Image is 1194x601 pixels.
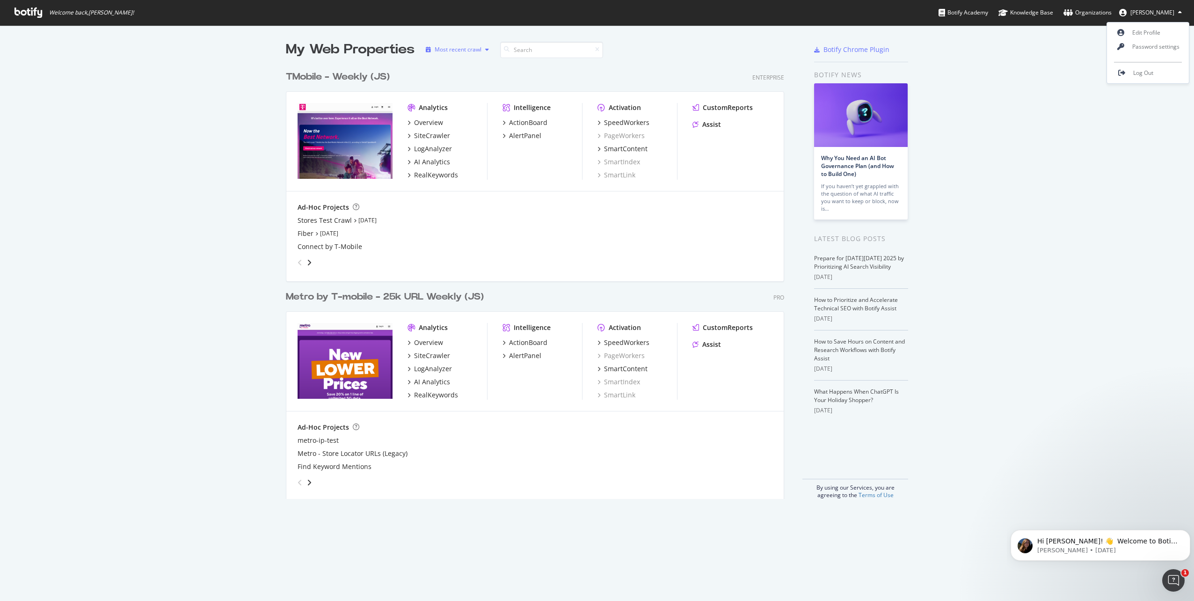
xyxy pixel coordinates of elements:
[298,436,339,445] a: metro-ip-test
[298,423,349,432] div: Ad-Hoc Projects
[298,229,313,238] a: Fiber
[597,390,635,400] a: SmartLink
[703,323,753,332] div: CustomReports
[509,118,547,127] div: ActionBoard
[286,290,484,304] div: Metro by T-mobile - 25k URL Weekly (JS)
[998,8,1053,17] div: Knowledge Base
[500,42,603,58] input: Search
[306,258,313,267] div: angle-right
[408,377,450,387] a: AI Analytics
[814,254,904,271] a: Prepare for [DATE][DATE] 2025 by Prioritizing AI Search Visibility
[703,103,753,112] div: CustomReports
[298,323,393,399] img: metrobyt-mobile.com
[597,364,648,374] a: SmartContent
[597,170,635,180] a: SmartLink
[814,273,908,281] div: [DATE]
[298,103,393,179] img: t-mobile.com
[597,377,640,387] a: SmartIndex
[419,323,448,332] div: Analytics
[298,449,408,458] a: Metro - Store Locator URLs (Legacy)
[408,157,450,167] a: AI Analytics
[814,296,898,312] a: How to Prioritize and Accelerate Technical SEO with Botify Assist
[435,47,481,52] div: Most recent crawl
[814,365,908,373] div: [DATE]
[286,40,415,59] div: My Web Properties
[814,315,908,323] div: [DATE]
[414,390,458,400] div: RealKeywords
[692,340,721,349] a: Assist
[298,203,349,212] div: Ad-Hoc Projects
[30,36,172,44] p: Message from Laura, sent 6w ago
[30,27,171,72] span: Hi [PERSON_NAME]! 👋 Welcome to Botify chat support! Have a question? Reply to this message and ou...
[597,338,649,347] a: SpeedWorkers
[609,103,641,112] div: Activation
[692,120,721,129] a: Assist
[802,479,908,499] div: By using our Services, you are agreeing to the
[502,118,547,127] a: ActionBoard
[597,157,640,167] a: SmartIndex
[814,388,899,404] a: What Happens When ChatGPT Is Your Holiday Shopper?
[408,131,450,140] a: SiteCrawler
[408,338,443,347] a: Overview
[286,70,393,84] a: TMobile - Weekly (JS)
[1063,8,1112,17] div: Organizations
[821,183,901,213] div: If you haven’t yet grappled with the question of what AI traffic you want to keep or block, now is…
[814,234,908,244] div: Latest Blog Posts
[414,118,443,127] div: Overview
[408,390,458,400] a: RealKeywords
[414,351,450,360] div: SiteCrawler
[414,364,452,374] div: LogAnalyzer
[823,45,889,54] div: Botify Chrome Plugin
[597,118,649,127] a: SpeedWorkers
[408,351,450,360] a: SiteCrawler
[1107,66,1189,80] a: Log Out
[414,131,450,140] div: SiteCrawler
[294,475,306,490] div: angle-left
[502,131,541,140] a: AlertPanel
[414,170,458,180] div: RealKeywords
[422,42,493,57] button: Most recent crawl
[502,338,547,347] a: ActionBoard
[692,103,753,112] a: CustomReports
[414,377,450,387] div: AI Analytics
[306,478,313,487] div: angle-right
[939,8,988,17] div: Botify Academy
[1130,8,1174,16] span: Gustavo Bittencourt
[1162,569,1185,592] iframe: Intercom live chat
[49,9,134,16] span: Welcome back, [PERSON_NAME] !
[859,491,894,499] a: Terms of Use
[1181,569,1189,577] span: 1
[597,131,645,140] a: PageWorkers
[408,144,452,154] a: LogAnalyzer
[702,120,721,129] div: Assist
[286,70,390,84] div: TMobile - Weekly (JS)
[702,340,721,349] div: Assist
[1107,26,1189,40] a: Edit Profile
[1133,69,1153,77] span: Log Out
[604,118,649,127] div: SpeedWorkers
[414,338,443,347] div: Overview
[502,351,541,360] a: AlertPanel
[509,338,547,347] div: ActionBoard
[298,462,371,471] a: Find Keyword Mentions
[597,351,645,360] a: PageWorkers
[408,118,443,127] a: Overview
[814,83,908,147] img: Why You Need an AI Bot Governance Plan (and How to Build One)
[814,70,908,80] div: Botify news
[821,154,894,178] a: Why You Need an AI Bot Governance Plan (and How to Build One)
[419,103,448,112] div: Analytics
[298,242,362,251] div: Connect by T-Mobile
[414,144,452,154] div: LogAnalyzer
[692,323,753,332] a: CustomReports
[1112,5,1189,20] button: [PERSON_NAME]
[604,338,649,347] div: SpeedWorkers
